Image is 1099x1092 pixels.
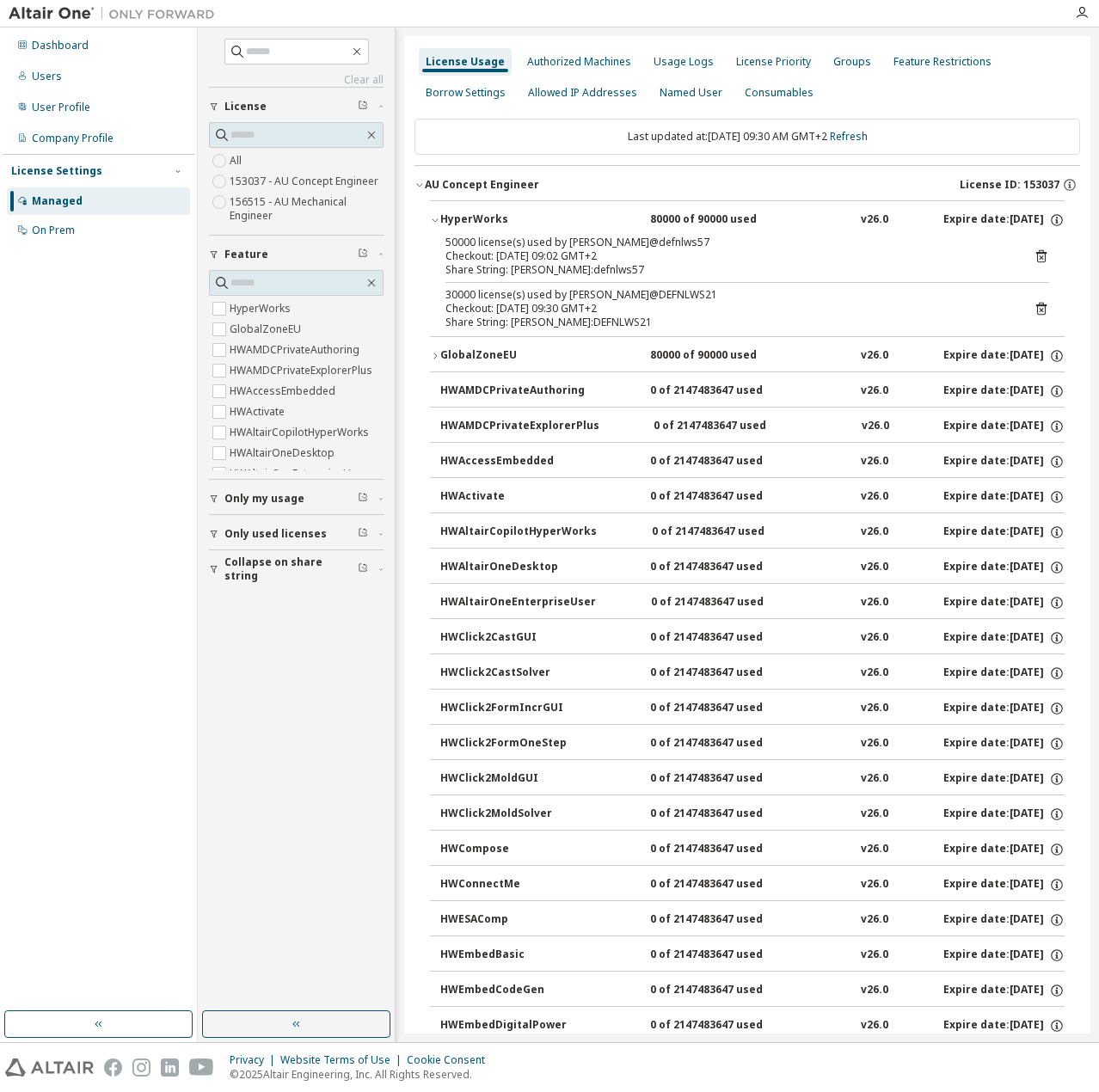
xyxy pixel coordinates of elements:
div: Dashboard [32,39,89,52]
div: Expire date: [DATE] [943,666,1065,681]
div: 0 of 2147483647 used [651,595,806,610]
div: Privacy [230,1053,280,1067]
span: License ID: 153037 [960,178,1059,192]
div: HWAMDCPrivateExplorerPlus [440,419,599,434]
div: v26.0 [861,348,888,364]
div: v26.0 [861,666,888,681]
div: HWCompose [440,842,595,857]
div: Share String: [PERSON_NAME]:defnlws57 [445,263,1008,277]
div: HWConnectMe [440,877,595,893]
div: Allowed IP Addresses [528,86,637,100]
div: v26.0 [861,525,888,540]
button: Collapse on share string [209,550,384,588]
div: HWESAComp [440,912,595,928]
div: HWClick2CastSolver [440,666,595,681]
button: HWAltairOneEnterpriseUser0 of 2147483647 usedv26.0Expire date:[DATE] [440,584,1065,622]
div: Expire date: [DATE] [943,419,1065,434]
div: Last updated at: [DATE] 09:30 AM GMT+2 [414,119,1080,155]
div: 0 of 2147483647 used [650,666,805,681]
button: HWAccessEmbedded0 of 2147483647 usedv26.0Expire date:[DATE] [440,443,1065,481]
div: 0 of 2147483647 used [650,701,805,716]
div: 80000 of 90000 used [650,348,805,364]
div: Website Terms of Use [280,1053,407,1067]
div: GlobalZoneEU [440,348,595,364]
div: v26.0 [861,383,888,399]
button: AU Concept EngineerLicense ID: 153037 [414,166,1080,204]
div: Expire date: [DATE] [943,525,1065,540]
img: youtube.svg [189,1058,214,1077]
button: HWAMDCPrivateExplorerPlus0 of 2147483647 usedv26.0Expire date:[DATE] [440,408,1065,445]
div: Expire date: [DATE] [943,560,1065,575]
button: HWClick2CastGUI0 of 2147483647 usedv26.0Expire date:[DATE] [440,619,1065,657]
div: Expire date: [DATE] [943,948,1065,963]
button: HWEmbedBasic0 of 2147483647 usedv26.0Expire date:[DATE] [440,936,1065,974]
button: Feature [209,236,384,273]
label: HyperWorks [230,298,294,319]
div: Borrow Settings [426,86,506,100]
div: HWClick2FormIncrGUI [440,701,595,716]
div: HWClick2MoldGUI [440,771,595,787]
button: HWClick2MoldGUI0 of 2147483647 usedv26.0Expire date:[DATE] [440,760,1065,798]
button: Only my usage [209,480,384,518]
div: 0 of 2147483647 used [650,842,805,857]
div: Expire date: [DATE] [943,771,1065,787]
button: HWConnectMe0 of 2147483647 usedv26.0Expire date:[DATE] [440,866,1065,904]
label: HWAMDCPrivateAuthoring [230,340,363,360]
div: v26.0 [861,701,888,716]
div: v26.0 [861,983,888,998]
div: 0 of 2147483647 used [650,983,805,998]
div: v26.0 [862,419,889,434]
img: altair_logo.svg [5,1058,94,1077]
div: Expire date: [DATE] [943,1018,1065,1034]
div: Named User [660,86,722,100]
button: Only used licenses [209,515,384,553]
div: Expire date: [DATE] [943,454,1065,469]
div: Expire date: [DATE] [943,736,1065,752]
button: HWClick2CastSolver0 of 2147483647 usedv26.0Expire date:[DATE] [440,654,1065,692]
div: HWAltairCopilotHyperWorks [440,525,597,540]
div: Checkout: [DATE] 09:30 GMT+2 [445,302,1008,316]
div: Expire date: [DATE] [943,701,1065,716]
img: instagram.svg [132,1058,150,1077]
img: Altair One [9,5,224,22]
div: Expire date: [DATE] [943,489,1065,505]
div: Expire date: [DATE] [943,877,1065,893]
div: v26.0 [861,912,888,928]
div: Expire date: [DATE] [943,983,1065,998]
div: Usage Logs [654,55,714,69]
div: Feature Restrictions [893,55,992,69]
div: v26.0 [861,771,888,787]
button: HWEmbedCodeGen0 of 2147483647 usedv26.0Expire date:[DATE] [440,972,1065,1009]
div: HWAMDCPrivateAuthoring [440,383,595,399]
div: 50000 license(s) used by [PERSON_NAME]@defnlws57 [445,236,1008,249]
div: 0 of 2147483647 used [650,877,805,893]
div: Expire date: [DATE] [943,842,1065,857]
div: HyperWorks [440,212,595,228]
div: 0 of 2147483647 used [650,807,805,822]
div: 0 of 2147483647 used [650,736,805,752]
div: 30000 license(s) used by [PERSON_NAME]@DEFNLWS21 [445,288,1008,302]
div: Users [32,70,62,83]
span: License [224,100,267,113]
button: HWAltairCopilotHyperWorks0 of 2147483647 usedv26.0Expire date:[DATE] [440,513,1065,551]
div: AU Concept Engineer [425,178,539,192]
div: v26.0 [861,212,888,228]
div: User Profile [32,101,90,114]
button: HWActivate0 of 2147483647 usedv26.0Expire date:[DATE] [440,478,1065,516]
span: Collapse on share string [224,555,358,583]
span: Only my usage [224,492,304,506]
div: v26.0 [861,948,888,963]
div: v26.0 [861,489,888,505]
div: HWEmbedCodeGen [440,983,595,998]
div: License Priority [736,55,811,69]
span: Clear filter [358,492,368,506]
span: Clear filter [358,527,368,541]
div: 0 of 2147483647 used [650,560,805,575]
div: 80000 of 90000 used [650,212,805,228]
div: 0 of 2147483647 used [654,419,808,434]
div: 0 of 2147483647 used [650,948,805,963]
div: Expire date: [DATE] [943,348,1065,364]
div: On Prem [32,224,75,237]
div: HWAltairOneDesktop [440,560,595,575]
div: HWClick2MoldSolver [440,807,595,822]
